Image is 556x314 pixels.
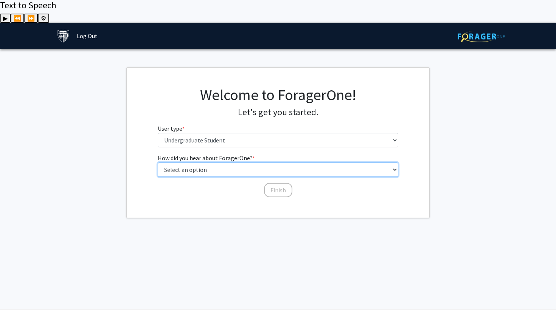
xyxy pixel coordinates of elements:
button: Forward [24,14,38,23]
h1: Welcome to ForagerOne! [158,86,399,104]
iframe: Chat [6,280,32,308]
img: Johns Hopkins University Logo [57,29,70,43]
label: User type [158,124,185,133]
a: Log Out [73,23,101,49]
img: ForagerOne Logo [458,31,505,42]
button: Settings [38,14,49,23]
button: Previous [11,14,24,23]
h4: Let's get you started. [158,107,399,118]
button: Finish [264,183,292,197]
label: How did you hear about ForagerOne? [158,153,255,162]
